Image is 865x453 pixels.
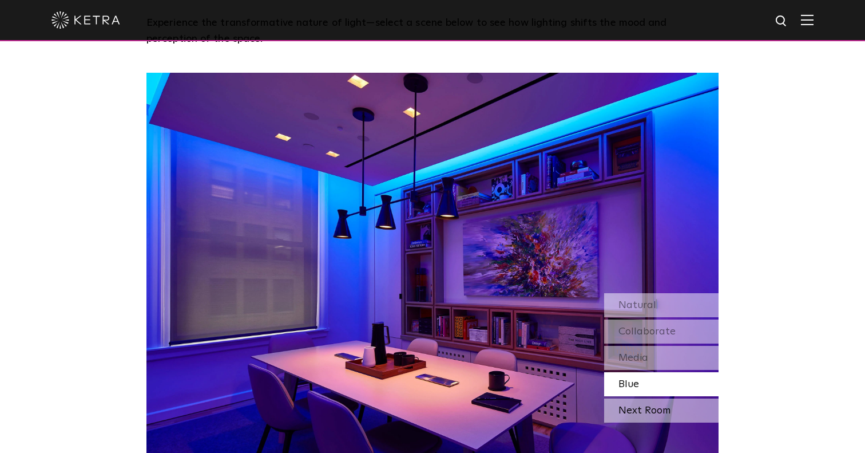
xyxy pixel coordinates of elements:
img: search icon [775,14,789,29]
img: Hamburger%20Nav.svg [801,14,814,25]
span: Natural [618,300,656,310]
img: ketra-logo-2019-white [51,11,120,29]
span: Media [618,353,648,363]
div: Next Room [604,399,719,423]
span: Collaborate [618,326,676,337]
span: Blue [618,379,639,389]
